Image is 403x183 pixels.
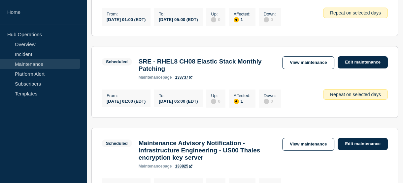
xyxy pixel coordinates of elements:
[107,98,146,104] div: [DATE] 01:00 (EDT)
[234,99,239,104] div: affected
[139,75,163,80] span: maintenance
[106,59,128,64] div: Scheduled
[139,58,276,72] h3: SRE - RHEL8 CH08 Elastic Stack Monthly Patching
[211,99,216,104] div: disabled
[159,93,198,98] p: To :
[211,16,220,22] div: 0
[159,16,198,22] div: [DATE] 05:00 (EDT)
[175,164,192,169] a: 133825
[264,16,276,22] div: 0
[107,93,146,98] p: From :
[107,16,146,22] div: [DATE] 01:00 (EDT)
[211,98,220,104] div: 0
[338,56,388,68] a: Edit maintenance
[264,98,276,104] div: 0
[323,89,388,100] div: Repeat on selected days
[264,17,269,22] div: disabled
[264,99,269,104] div: disabled
[106,141,128,146] div: Scheduled
[211,12,220,16] p: Up :
[234,16,251,22] div: 1
[139,164,163,169] span: maintenance
[234,17,239,22] div: affected
[211,17,216,22] div: disabled
[175,75,192,80] a: 133737
[338,138,388,150] a: Edit maintenance
[234,12,251,16] p: Affected :
[234,98,251,104] div: 1
[282,138,334,151] a: View maintenance
[139,164,172,169] p: page
[107,12,146,16] p: From :
[264,93,276,98] p: Down :
[211,93,220,98] p: Up :
[159,98,198,104] div: [DATE] 05:00 (EDT)
[264,12,276,16] p: Down :
[139,140,276,161] h3: Maintenance Advisory Notification - Infrastructure Engineering - US00 Thales encryption key server
[159,12,198,16] p: To :
[139,75,172,80] p: page
[282,56,334,69] a: View maintenance
[323,8,388,18] div: Repeat on selected days
[234,93,251,98] p: Affected :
